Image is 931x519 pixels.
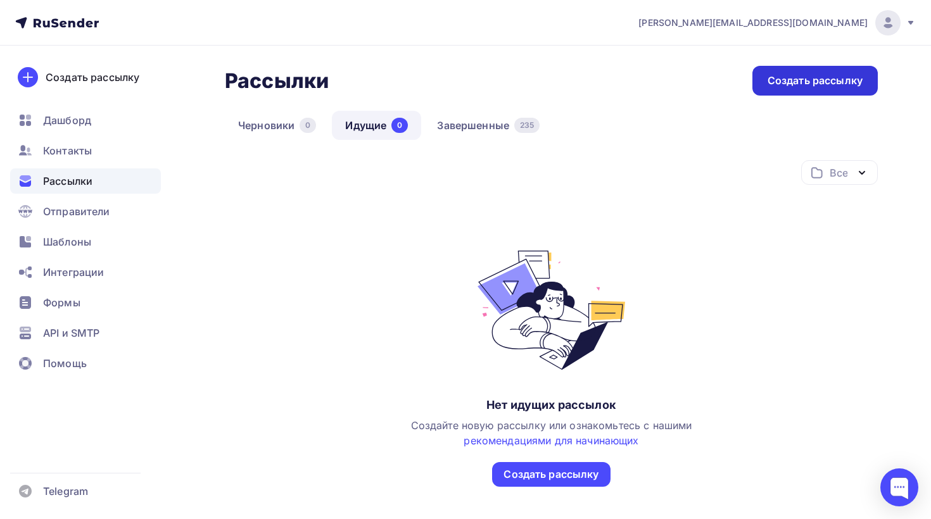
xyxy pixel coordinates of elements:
[43,265,104,280] span: Интеграции
[801,160,878,185] button: Все
[43,173,92,189] span: Рассылки
[464,434,638,447] a: рекомендациями для начинающих
[46,70,139,85] div: Создать рассылку
[10,290,161,315] a: Формы
[486,397,616,413] div: Нет идущих рассылок
[638,16,868,29] span: [PERSON_NAME][EMAIL_ADDRESS][DOMAIN_NAME]
[43,484,88,499] span: Telegram
[411,419,692,447] span: Создайте новую рассылку или ознакомьтесь с нашими
[43,325,99,341] span: API и SMTP
[768,73,863,88] div: Создать рассылку
[638,10,916,35] a: [PERSON_NAME][EMAIL_ADDRESS][DOMAIN_NAME]
[43,295,80,310] span: Формы
[10,199,161,224] a: Отправители
[43,234,91,249] span: Шаблоны
[391,118,408,133] div: 0
[43,204,110,219] span: Отправители
[43,113,91,128] span: Дашборд
[10,138,161,163] a: Контакты
[10,108,161,133] a: Дашборд
[300,118,316,133] div: 0
[332,111,421,140] a: Идущие0
[225,68,329,94] h2: Рассылки
[10,229,161,254] a: Шаблоны
[424,111,553,140] a: Завершенные235
[225,111,329,140] a: Черновики0
[43,356,87,371] span: Помощь
[830,165,847,180] div: Все
[514,118,540,133] div: 235
[10,168,161,194] a: Рассылки
[503,467,598,482] div: Создать рассылку
[43,143,92,158] span: Контакты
